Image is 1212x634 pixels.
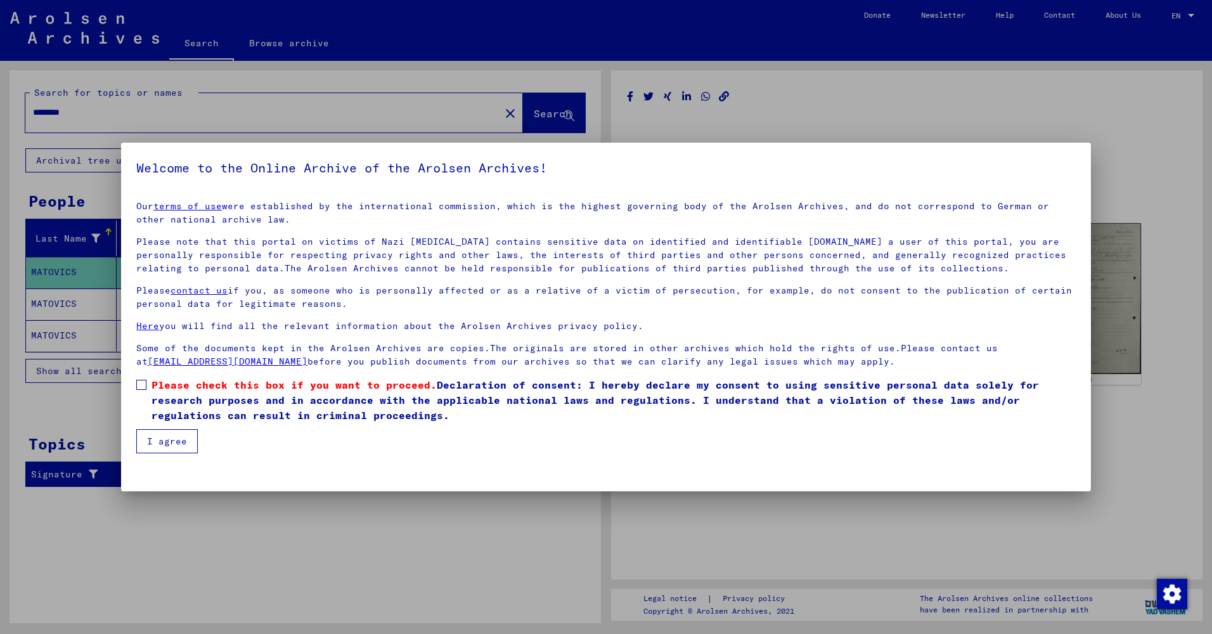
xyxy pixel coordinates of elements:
a: contact us [171,285,228,296]
p: Please note that this portal on victims of Nazi [MEDICAL_DATA] contains sensitive data on identif... [136,235,1076,275]
h5: Welcome to the Online Archive of the Arolsen Archives! [136,158,1076,178]
button: I agree [136,429,198,453]
img: Change consent [1157,579,1187,609]
span: Declaration of consent: I hereby declare my consent to using sensitive personal data solely for r... [151,377,1076,423]
a: terms of use [153,200,222,212]
p: you will find all the relevant information about the Arolsen Archives privacy policy. [136,320,1076,333]
p: Our were established by the international commission, which is the highest governing body of the ... [136,200,1076,226]
span: Please check this box if you want to proceed. [151,378,437,391]
p: Please if you, as someone who is personally affected or as a relative of a victim of persecution,... [136,284,1076,311]
a: Here [136,320,159,332]
a: [EMAIL_ADDRESS][DOMAIN_NAME] [148,356,307,367]
p: Some of the documents kept in the Arolsen Archives are copies.The originals are stored in other a... [136,342,1076,368]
